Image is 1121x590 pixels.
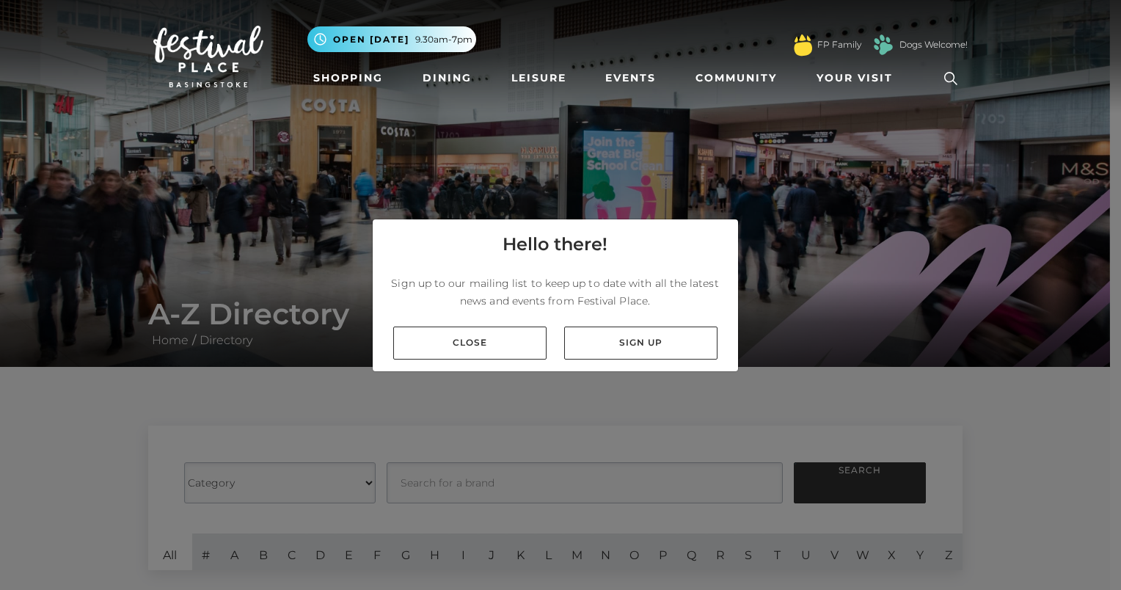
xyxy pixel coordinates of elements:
[417,65,478,92] a: Dining
[503,231,607,258] h4: Hello there!
[899,38,968,51] a: Dogs Welcome!
[153,26,263,87] img: Festival Place Logo
[690,65,783,92] a: Community
[505,65,572,92] a: Leisure
[811,65,906,92] a: Your Visit
[333,33,409,46] span: Open [DATE]
[307,65,389,92] a: Shopping
[307,26,476,52] button: Open [DATE] 9.30am-7pm
[393,327,547,360] a: Close
[564,327,717,360] a: Sign up
[817,70,893,86] span: Your Visit
[817,38,861,51] a: FP Family
[415,33,472,46] span: 9.30am-7pm
[599,65,662,92] a: Events
[384,274,726,310] p: Sign up to our mailing list to keep up to date with all the latest news and events from Festival ...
